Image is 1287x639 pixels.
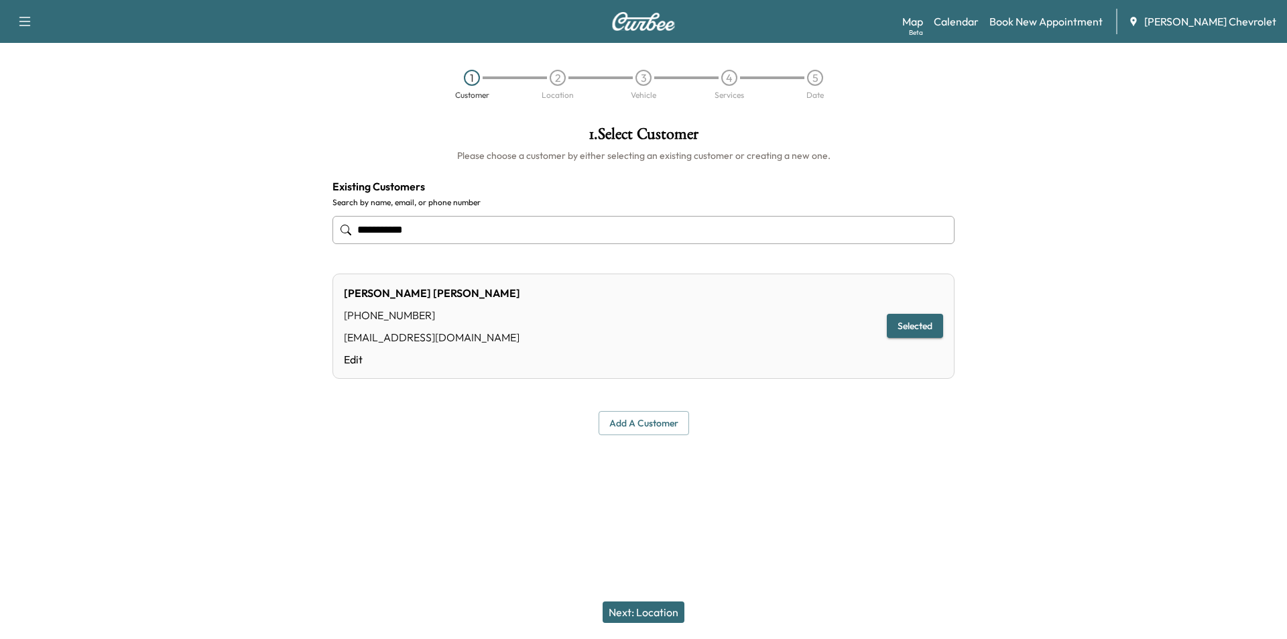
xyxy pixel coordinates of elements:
[806,91,824,99] div: Date
[603,601,684,623] button: Next: Location
[550,70,566,86] div: 2
[344,351,520,367] a: Edit
[934,13,979,30] a: Calendar
[887,314,943,339] button: Selected
[344,285,520,301] div: [PERSON_NAME] [PERSON_NAME]
[611,12,676,31] img: Curbee Logo
[909,27,923,38] div: Beta
[721,70,737,86] div: 4
[344,329,520,345] div: [EMAIL_ADDRESS][DOMAIN_NAME]
[344,307,520,323] div: [PHONE_NUMBER]
[1144,13,1276,30] span: [PERSON_NAME] Chevrolet
[989,13,1103,30] a: Book New Appointment
[332,197,955,208] label: Search by name, email, or phone number
[807,70,823,86] div: 5
[635,70,652,86] div: 3
[902,13,923,30] a: MapBeta
[332,149,955,162] h6: Please choose a customer by either selecting an existing customer or creating a new one.
[332,126,955,149] h1: 1 . Select Customer
[464,70,480,86] div: 1
[332,178,955,194] h4: Existing Customers
[455,91,489,99] div: Customer
[631,91,656,99] div: Vehicle
[715,91,744,99] div: Services
[542,91,574,99] div: Location
[599,411,689,436] button: Add a customer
